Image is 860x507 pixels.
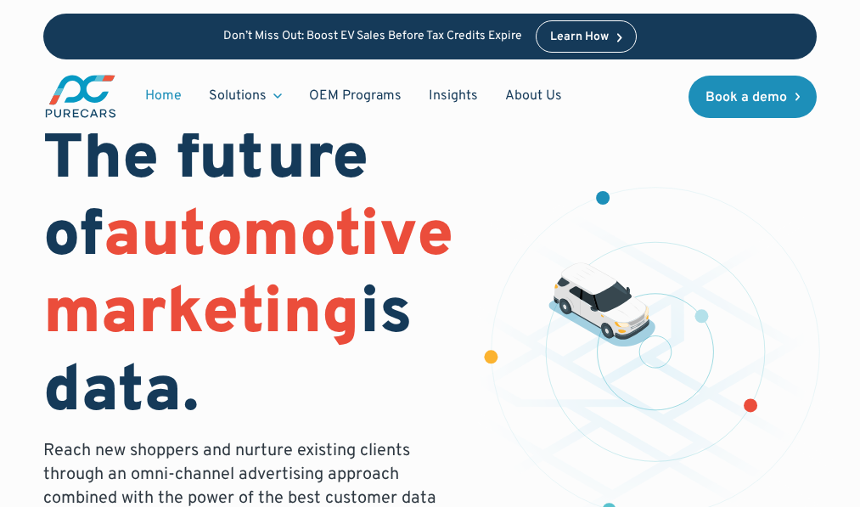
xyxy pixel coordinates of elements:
[705,91,787,104] div: Book a demo
[536,20,637,53] a: Learn How
[223,30,522,44] p: Don’t Miss Out: Boost EV Sales Before Tax Credits Expire
[43,122,453,432] h1: The future of is data.
[492,80,576,112] a: About Us
[132,80,195,112] a: Home
[689,76,818,118] a: Book a demo
[548,262,655,346] img: illustration of a vehicle
[209,87,267,105] div: Solutions
[43,73,118,120] a: main
[550,31,609,43] div: Learn How
[43,73,118,120] img: purecars logo
[43,197,453,356] span: automotive marketing
[295,80,415,112] a: OEM Programs
[415,80,492,112] a: Insights
[195,80,295,112] div: Solutions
